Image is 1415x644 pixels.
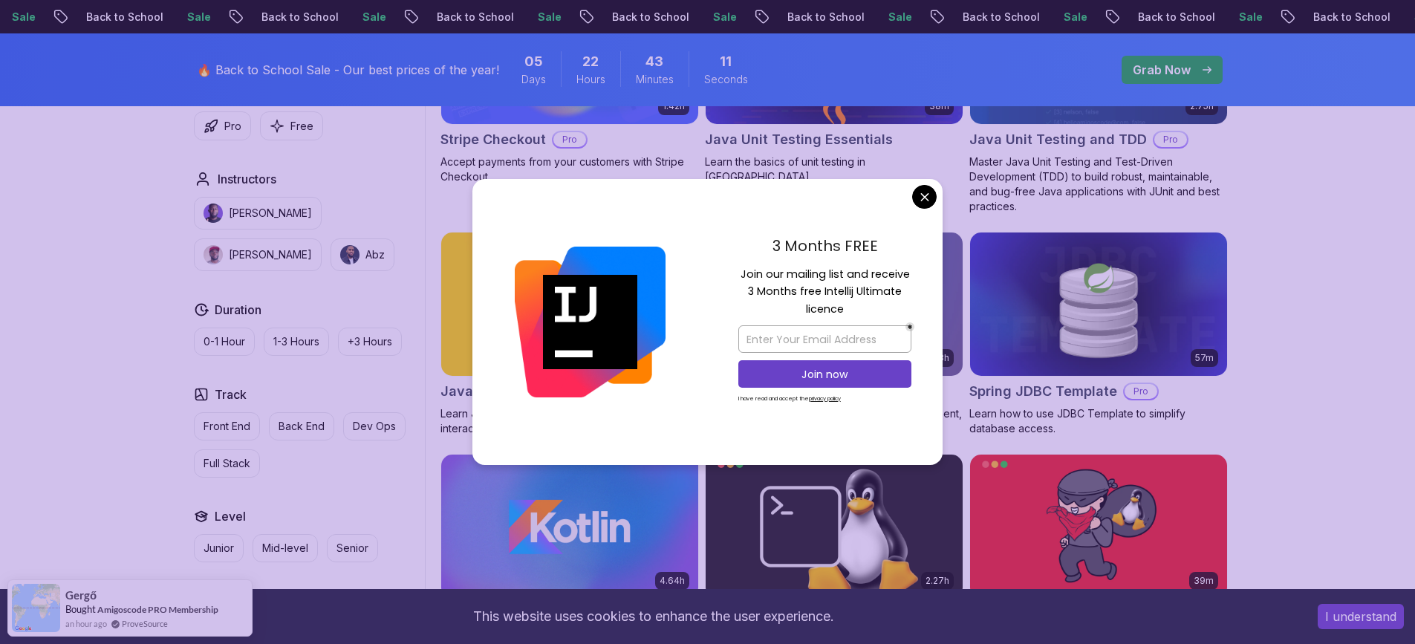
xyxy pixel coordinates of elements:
[1195,352,1214,364] p: 57m
[969,155,1228,214] p: Master Java Unit Testing and Test-Driven Development (TDD) to build robust, maintainable, and bug...
[874,10,922,25] p: Sale
[970,232,1227,377] img: Spring JDBC Template card
[262,541,308,556] p: Mid-level
[636,72,674,87] span: Minutes
[215,301,261,319] h2: Duration
[1124,10,1225,25] p: Back to School
[704,72,748,87] span: Seconds
[253,534,318,562] button: Mid-level
[524,51,543,72] span: 5 Days
[194,534,244,562] button: Junior
[97,604,218,615] a: Amigoscode PRO Membership
[969,381,1117,402] h2: Spring JDBC Template
[706,455,963,599] img: Linux for Professionals card
[194,328,255,356] button: 0-1 Hour
[229,206,312,221] p: [PERSON_NAME]
[1050,10,1097,25] p: Sale
[197,61,499,79] p: 🔥 Back to School Sale - Our best prices of the year!
[65,603,96,615] span: Bought
[699,10,746,25] p: Sale
[173,10,221,25] p: Sale
[194,238,322,271] button: instructor img[PERSON_NAME]
[1225,10,1272,25] p: Sale
[260,111,323,140] button: Free
[576,72,605,87] span: Hours
[269,412,334,440] button: Back End
[1194,575,1214,587] p: 39m
[12,584,60,632] img: provesource social proof notification image
[348,334,392,349] p: +3 Hours
[264,328,329,356] button: 1-3 Hours
[204,245,223,264] img: instructor img
[1154,132,1187,147] p: Pro
[224,119,241,134] p: Pro
[1318,604,1404,629] button: Accept cookies
[440,381,605,402] h2: Javascript for Beginners
[194,197,322,230] button: instructor img[PERSON_NAME]
[521,72,546,87] span: Days
[327,534,378,562] button: Senior
[440,129,546,150] h2: Stripe Checkout
[247,10,348,25] p: Back to School
[441,455,698,599] img: Kotlin for Beginners card
[122,617,168,630] a: ProveSource
[441,232,698,377] img: Javascript for Beginners card
[204,419,250,434] p: Front End
[705,155,963,184] p: Learn the basics of unit testing in [GEOGRAPHIC_DATA].
[215,507,246,525] h2: Level
[331,238,394,271] button: instructor imgAbz
[969,129,1147,150] h2: Java Unit Testing and TDD
[343,412,406,440] button: Dev Ops
[65,617,107,630] span: an hour ago
[72,10,173,25] p: Back to School
[204,204,223,223] img: instructor img
[1299,10,1400,25] p: Back to School
[204,456,250,471] p: Full Stack
[273,334,319,349] p: 1-3 Hours
[423,10,524,25] p: Back to School
[705,129,893,150] h2: Java Unit Testing Essentials
[440,232,699,437] a: Javascript for Beginners card2.05hJavascript for BeginnersLearn JavaScript essentials for creatin...
[194,111,251,140] button: Pro
[440,155,699,184] p: Accept payments from your customers with Stripe Checkout.
[1125,384,1157,399] p: Pro
[338,328,402,356] button: +3 Hours
[194,412,260,440] button: Front End
[204,334,245,349] p: 0-1 Hour
[970,455,1227,599] img: Linux Over The Wire Bandit card
[524,10,571,25] p: Sale
[348,10,396,25] p: Sale
[11,600,1295,633] div: This website uses cookies to enhance the user experience.
[229,247,312,262] p: [PERSON_NAME]
[353,419,396,434] p: Dev Ops
[365,247,385,262] p: Abz
[645,51,663,72] span: 43 Minutes
[773,10,874,25] p: Back to School
[279,419,325,434] p: Back End
[582,51,599,72] span: 22 Hours
[440,406,699,436] p: Learn JavaScript essentials for creating dynamic, interactive web applications
[969,454,1228,644] a: Linux Over The Wire Bandit card39mLinux Over The Wire BanditProLearn the basics of Linux and Bash.
[336,541,368,556] p: Senior
[720,51,732,72] span: 11 Seconds
[1133,61,1191,79] p: Grab Now
[218,170,276,188] h2: Instructors
[290,119,313,134] p: Free
[204,541,234,556] p: Junior
[215,386,247,403] h2: Track
[194,449,260,478] button: Full Stack
[660,575,685,587] p: 4.64h
[340,245,360,264] img: instructor img
[553,132,586,147] p: Pro
[598,10,699,25] p: Back to School
[949,10,1050,25] p: Back to School
[926,575,949,587] p: 2.27h
[969,232,1228,437] a: Spring JDBC Template card57mSpring JDBC TemplateProLearn how to use JDBC Template to simplify dat...
[969,406,1228,436] p: Learn how to use JDBC Template to simplify database access.
[65,589,97,602] span: Gergő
